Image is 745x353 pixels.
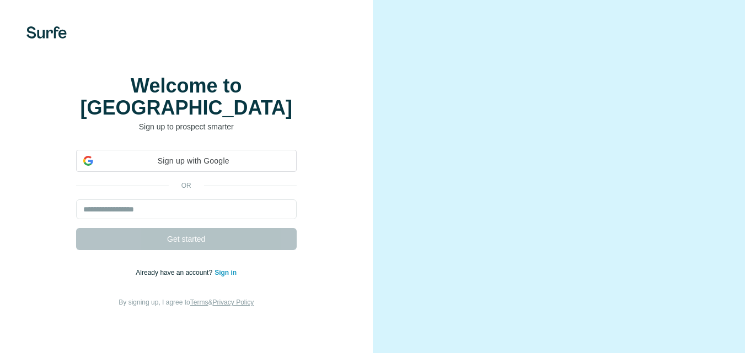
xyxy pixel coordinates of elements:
a: Terms [190,298,208,306]
span: By signing up, I agree to & [119,298,254,306]
span: Already have an account? [136,269,215,276]
div: Sign up with Google [76,150,297,172]
p: or [169,181,204,191]
a: Privacy Policy [212,298,254,306]
span: Sign up with Google [98,155,290,167]
a: Sign in [215,269,237,276]
p: Sign up to prospect smarter [76,121,297,132]
img: Surfe's logo [26,26,67,39]
h1: Welcome to [GEOGRAPHIC_DATA] [76,75,297,119]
